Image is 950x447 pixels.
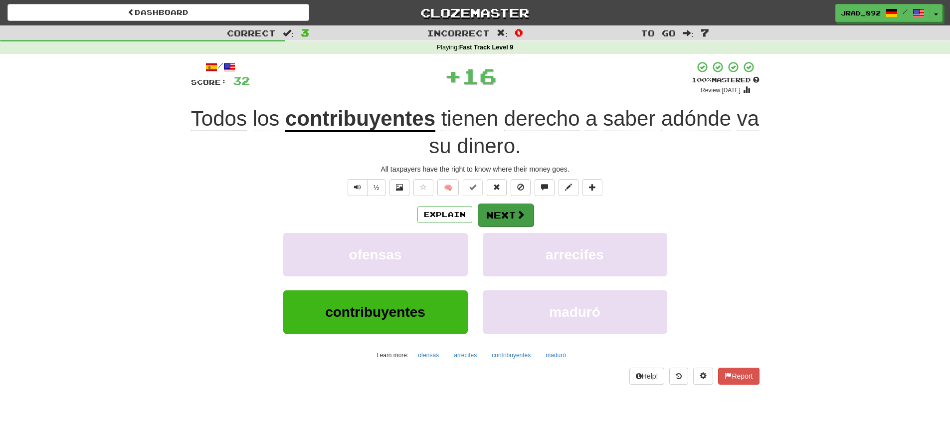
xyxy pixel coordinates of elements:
button: arrecifes [448,348,482,363]
u: contribuyentes [285,107,435,132]
button: arrecifes [483,233,667,276]
span: 100 % [692,76,712,84]
button: Next [478,204,534,226]
button: maduró [540,348,571,363]
button: Ignore sentence (alt+i) [511,179,531,196]
span: 7 [701,26,709,38]
div: / [191,61,250,73]
span: va [737,107,759,131]
span: 32 [233,74,250,87]
button: Discuss sentence (alt+u) [535,179,555,196]
span: 16 [462,63,497,88]
button: Reset to 0% Mastered (alt+r) [487,179,507,196]
span: derecho [504,107,580,131]
span: / [903,8,908,15]
span: contribuyentes [325,304,425,320]
button: ofensas [283,233,468,276]
button: contribuyentes [486,348,536,363]
button: ½ [367,179,386,196]
span: jrad_892 [841,8,881,17]
span: 3 [301,26,309,38]
a: Clozemaster [324,4,626,21]
span: ofensas [349,247,402,262]
button: ofensas [412,348,444,363]
strong: Fast Track Level 9 [459,44,514,51]
span: 0 [515,26,523,38]
button: Edit sentence (alt+d) [559,179,578,196]
div: Mastered [692,76,760,85]
span: a [585,107,597,131]
button: Help! [629,368,665,385]
span: Score: [191,78,227,86]
span: + [444,61,462,91]
span: arrecifes [546,247,604,262]
button: Add to collection (alt+a) [582,179,602,196]
button: Report [718,368,759,385]
a: jrad_892 / [835,4,930,22]
button: Round history (alt+y) [669,368,688,385]
small: Review: [DATE] [701,87,741,94]
span: maduró [549,304,600,320]
button: Favorite sentence (alt+f) [413,179,433,196]
span: Incorrect [427,28,490,38]
button: maduró [483,290,667,334]
button: Set this sentence to 100% Mastered (alt+m) [463,179,483,196]
span: : [497,29,508,37]
button: Show image (alt+x) [389,179,409,196]
span: : [683,29,694,37]
span: su [429,134,451,158]
span: tienen [441,107,498,131]
span: : [283,29,294,37]
span: Correct [227,28,276,38]
button: Play sentence audio (ctl+space) [348,179,368,196]
div: Text-to-speech controls [346,179,386,196]
button: 🧠 [437,179,459,196]
span: adónde [661,107,731,131]
button: contribuyentes [283,290,468,334]
a: Dashboard [7,4,309,21]
div: All taxpayers have the right to know where their money goes. [191,164,760,174]
span: Todos [191,107,247,131]
small: Learn more: [377,352,408,359]
span: los [253,107,280,131]
span: . [429,107,759,158]
span: saber [603,107,655,131]
span: dinero [457,134,515,158]
span: To go [641,28,676,38]
button: Explain [417,206,472,223]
